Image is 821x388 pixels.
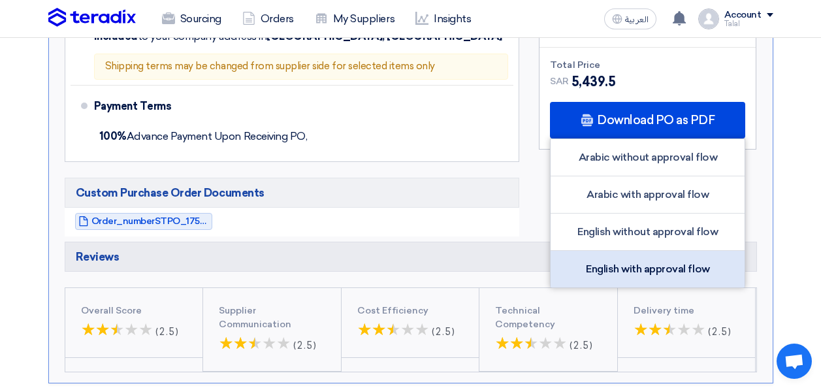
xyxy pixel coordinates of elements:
[81,317,95,342] span: ★
[571,72,616,91] span: 5,439.5
[708,326,732,338] span: (2.5)
[597,114,715,126] span: Download PO as PDF
[155,326,180,338] span: (2.5)
[110,317,117,342] span: ★
[357,317,372,342] span: ★
[550,74,569,88] span: SAR
[495,331,509,356] span: ★
[219,331,233,356] span: ★
[48,8,136,27] img: Teradix logo
[479,288,617,372] button: Technical Competency ★★ ★★ ★★ ★★ ★★ (2.5)
[432,326,456,338] span: (2.5)
[81,304,187,317] div: Overall Score
[95,317,110,342] span: ★
[550,58,745,72] div: Total Price
[110,317,124,342] span: ★
[698,8,719,29] img: profile_test.png
[551,251,745,287] div: English with approval flow
[634,304,740,317] div: Delivery time
[372,317,386,342] span: ★
[724,10,762,21] div: Account
[342,288,479,358] button: Cost Efficiency ★★ ★★ ★★ ★★ ★★ (2.5)
[495,304,602,331] div: Technical Competency
[91,216,209,226] span: Order_numberSTPO_1759815639304.pdf
[618,288,756,358] button: Delivery time ★★ ★★ ★★ ★★ ★★ (2.5)
[551,176,745,214] div: Arabic with approval flow
[65,242,757,272] h5: Reviews
[415,317,429,342] span: ★
[662,317,677,342] span: ★
[604,8,656,29] button: العربية
[724,20,773,27] div: Talal
[304,5,405,33] a: My Suppliers
[553,331,567,356] span: ★
[293,340,317,351] span: (2.5)
[99,130,308,142] span: Advance Payment Upon Receiving PO,
[524,331,531,356] span: ★
[524,331,538,356] span: ★
[386,317,393,342] span: ★
[509,331,524,356] span: ★
[551,139,745,176] div: Arabic without approval flow
[99,130,127,142] strong: 100%
[634,317,648,342] span: ★
[232,5,304,33] a: Orders
[203,288,341,372] button: Supplier Communication ★★ ★★ ★★ ★★ ★★ (2.5)
[219,304,325,331] div: Supplier Communication
[551,214,745,251] div: English without approval flow
[65,288,203,358] button: Overall Score ★★ ★★ ★★ ★★ ★★ (2.5)
[248,331,262,356] span: ★
[386,317,400,342] span: ★
[94,54,509,80] div: Shipping terms may be changed from supplier side for selected items only
[357,304,464,317] div: Cost Efficiency
[233,331,248,356] span: ★
[677,317,691,342] span: ★
[405,5,481,33] a: Insights
[570,340,594,351] span: (2.5)
[138,317,153,342] span: ★
[248,331,255,356] span: ★
[538,331,553,356] span: ★
[777,344,812,379] div: Open chat
[75,213,212,230] a: Order_numberSTPO_1759815639304.pdf
[625,15,649,24] span: العربية
[94,91,498,122] div: Payment Terms
[152,5,232,33] a: Sourcing
[648,317,662,342] span: ★
[276,331,291,356] span: ★
[262,331,276,356] span: ★
[662,317,669,342] span: ★
[65,178,520,208] h5: Custom Purchase Order Documents
[691,317,705,342] span: ★
[400,317,415,342] span: ★
[124,317,138,342] span: ★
